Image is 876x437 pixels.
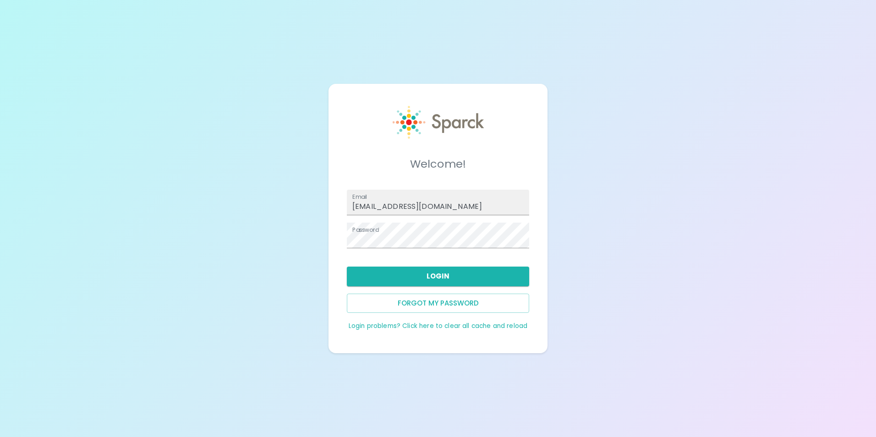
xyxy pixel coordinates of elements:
[393,106,484,139] img: Sparck logo
[349,322,527,330] a: Login problems? Click here to clear all cache and reload
[352,193,367,201] label: Email
[352,226,379,234] label: Password
[347,294,529,313] button: Forgot my password
[347,267,529,286] button: Login
[347,157,529,171] h5: Welcome!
